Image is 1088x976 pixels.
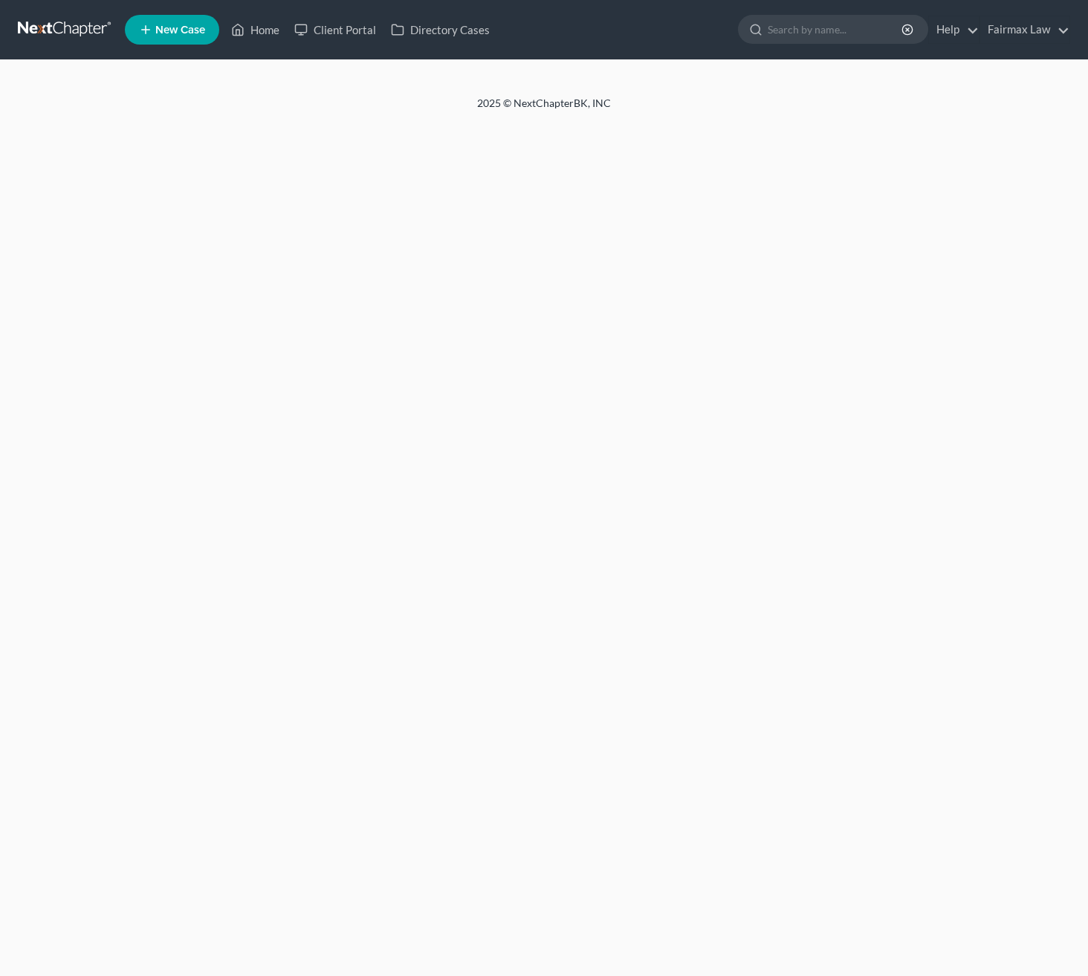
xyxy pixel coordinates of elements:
[383,16,497,43] a: Directory Cases
[287,16,383,43] a: Client Portal
[980,16,1069,43] a: Fairmax Law
[929,16,979,43] a: Help
[224,16,287,43] a: Home
[120,96,968,123] div: 2025 © NextChapterBK, INC
[155,25,205,36] span: New Case
[768,16,904,43] input: Search by name...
